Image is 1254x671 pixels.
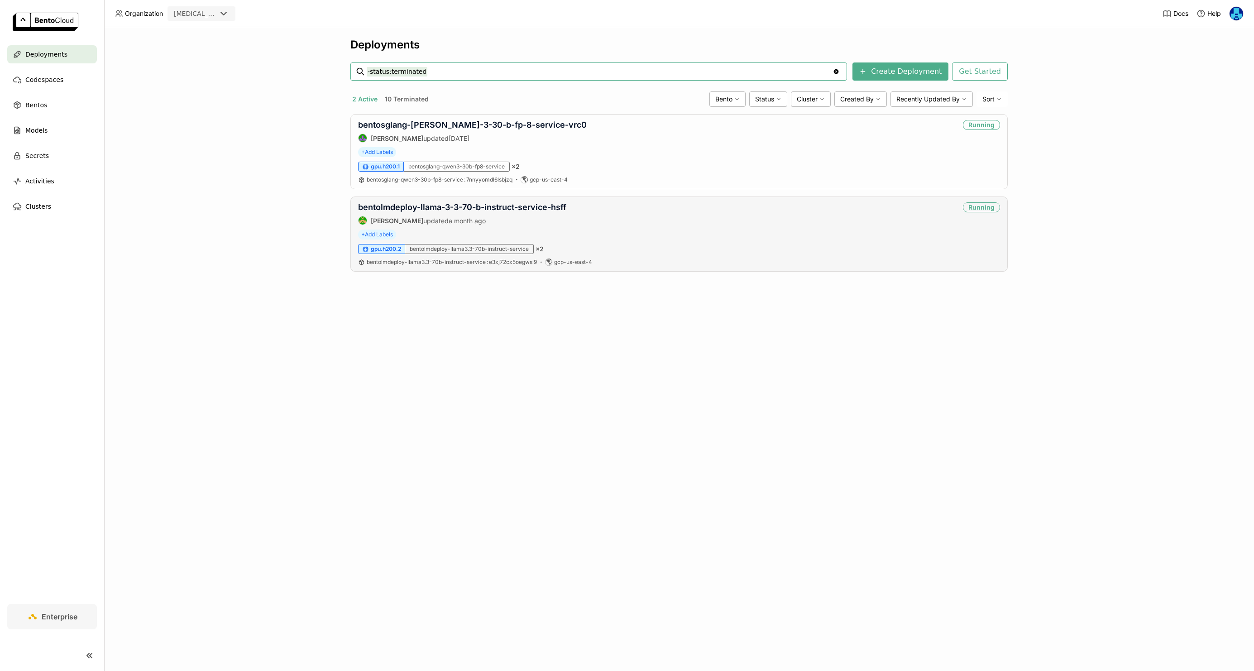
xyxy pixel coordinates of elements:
[371,245,401,253] span: gpu.h200.2
[7,604,97,629] a: Enterprise
[7,197,97,216] a: Clusters
[7,45,97,63] a: Deployments
[512,163,520,171] span: × 2
[1197,9,1221,18] div: Help
[840,95,874,103] span: Created By
[405,244,534,254] div: bentolmdeploy-llama3.3-70b-instruct-service
[976,91,1008,107] div: Sort
[367,259,537,266] a: bentolmdeploy-llama3.3-70b-instruct-service:e3xj72cx5oegwsi9
[25,74,63,85] span: Codespaces
[367,259,537,265] span: bentolmdeploy-llama3.3-70b-instruct-service e3xj72cx5oegwsi9
[358,230,396,240] span: +Add Labels
[530,176,568,183] span: gcp-us-east-4
[797,95,818,103] span: Cluster
[852,62,948,81] button: Create Deployment
[963,202,1000,212] div: Running
[755,95,774,103] span: Status
[359,216,367,225] img: Steve Guo
[1207,10,1221,18] span: Help
[358,120,587,129] a: bentosglang-[PERSON_NAME]-3-30-b-fp-8-service-vrc0
[487,259,488,265] span: :
[7,172,97,190] a: Activities
[7,147,97,165] a: Secrets
[1163,9,1188,18] a: Docs
[13,13,78,31] img: logo
[404,162,510,172] div: bentosglang-qwen3-30b-fp8-service
[371,163,400,170] span: gpu.h200.1
[371,134,423,142] strong: [PERSON_NAME]
[715,95,732,103] span: Bento
[791,91,831,107] div: Cluster
[7,96,97,114] a: Bentos
[464,176,465,183] span: :
[25,176,54,187] span: Activities
[833,68,840,75] svg: Clear value
[982,95,995,103] span: Sort
[367,176,512,183] a: bentosglang-qwen3-30b-fp8-service:7nnyyomdl6lsbjzq
[449,217,486,225] span: a month ago
[358,134,587,143] div: updated
[371,217,423,225] strong: [PERSON_NAME]
[367,176,512,183] span: bentosglang-qwen3-30b-fp8-service 7nnyyomdl6lsbjzq
[125,10,163,18] span: Organization
[25,125,48,136] span: Models
[952,62,1008,81] button: Get Started
[25,201,51,212] span: Clusters
[383,93,431,105] button: 10 Terminated
[963,120,1000,130] div: Running
[358,216,566,225] div: updated
[25,49,67,60] span: Deployments
[350,38,1008,52] div: Deployments
[358,147,396,157] span: +Add Labels
[536,245,544,253] span: × 2
[358,202,566,212] a: bentolmdeploy-llama-3-3-70-b-instruct-service-hsff
[1230,7,1243,20] img: Yi Guo
[896,95,960,103] span: Recently Updated By
[7,71,97,89] a: Codespaces
[367,64,833,79] input: Search
[834,91,887,107] div: Created By
[749,91,787,107] div: Status
[42,612,77,621] span: Enterprise
[449,134,469,142] span: [DATE]
[25,100,47,110] span: Bentos
[359,134,367,142] img: Shenyang Zhao
[25,150,49,161] span: Secrets
[217,10,218,19] input: Selected revia.
[554,259,592,266] span: gcp-us-east-4
[890,91,973,107] div: Recently Updated By
[174,9,216,18] div: [MEDICAL_DATA]
[7,121,97,139] a: Models
[709,91,746,107] div: Bento
[350,93,379,105] button: 2 Active
[1173,10,1188,18] span: Docs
